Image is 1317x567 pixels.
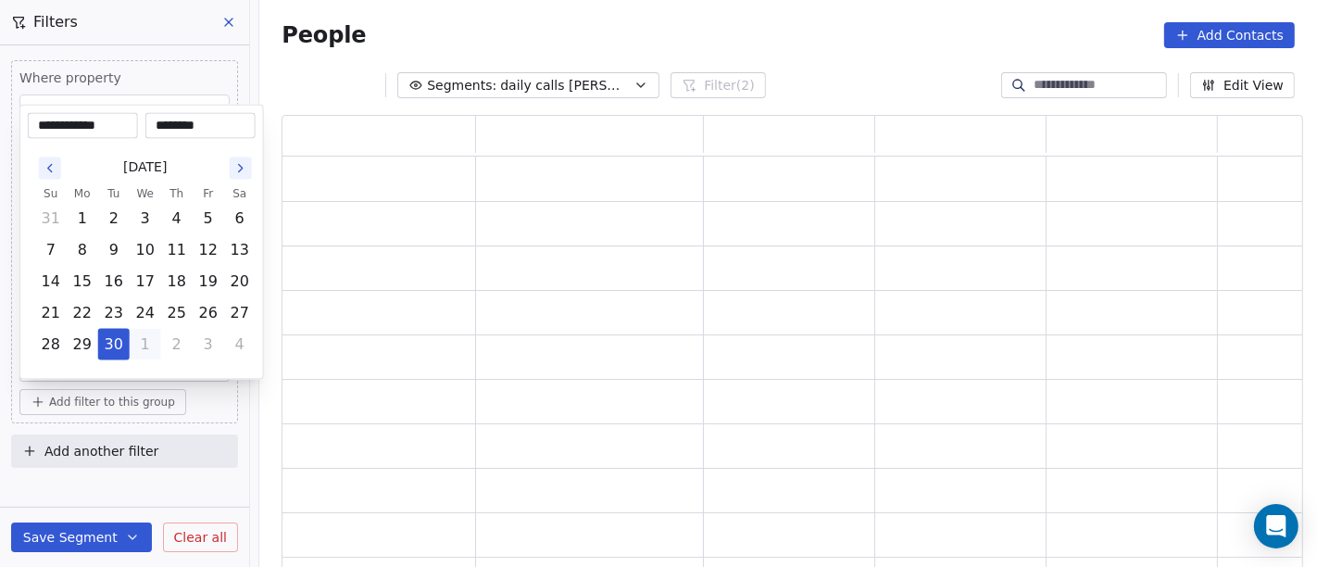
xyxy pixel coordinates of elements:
button: Friday, September 19th, 2025 [194,267,223,296]
th: Sunday [35,184,67,203]
button: Friday, October 3rd, 2025 [194,330,223,359]
th: Monday [67,184,98,203]
button: Thursday, September 4th, 2025 [162,204,192,233]
span: [DATE] [123,157,167,177]
button: Wednesday, September 17th, 2025 [131,267,160,296]
button: Sunday, September 28th, 2025 [36,330,66,359]
button: Saturday, September 13th, 2025 [225,235,255,265]
th: Thursday [161,184,193,203]
table: September 2025 [35,184,256,360]
th: Wednesday [130,184,161,203]
button: Wednesday, September 10th, 2025 [131,235,160,265]
button: Sunday, September 14th, 2025 [36,267,66,296]
button: Sunday, September 21st, 2025 [36,298,66,328]
button: Friday, September 12th, 2025 [194,235,223,265]
button: Wednesday, September 24th, 2025 [131,298,160,328]
button: Tuesday, September 9th, 2025 [99,235,129,265]
button: Saturday, September 20th, 2025 [225,267,255,296]
button: Monday, September 15th, 2025 [68,267,97,296]
button: Wednesday, September 3rd, 2025 [131,204,160,233]
button: Today, Wednesday, October 1st, 2025 [131,330,160,359]
button: Thursday, September 11th, 2025 [162,235,192,265]
button: Thursday, September 25th, 2025 [162,298,192,328]
button: Sunday, September 7th, 2025 [36,235,66,265]
button: Friday, September 26th, 2025 [194,298,223,328]
button: Monday, September 29th, 2025 [68,330,97,359]
button: Thursday, September 18th, 2025 [162,267,192,296]
button: Saturday, October 4th, 2025 [225,330,255,359]
button: Friday, September 5th, 2025 [194,204,223,233]
button: Saturday, September 27th, 2025 [225,298,255,328]
button: Tuesday, September 23rd, 2025 [99,298,129,328]
button: Tuesday, September 2nd, 2025 [99,204,129,233]
button: Thursday, October 2nd, 2025 [162,330,192,359]
button: Monday, September 1st, 2025 [68,204,97,233]
th: Saturday [224,184,256,203]
button: Go to the Next Month [230,157,252,180]
th: Tuesday [98,184,130,203]
button: Tuesday, September 30th, 2025, selected [99,330,129,359]
th: Friday [193,184,224,203]
button: Tuesday, September 16th, 2025 [99,267,129,296]
button: Go to the Previous Month [39,157,61,180]
button: Saturday, September 6th, 2025 [225,204,255,233]
button: Monday, September 8th, 2025 [68,235,97,265]
button: Monday, September 22nd, 2025 [68,298,97,328]
button: Sunday, August 31st, 2025 [36,204,66,233]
